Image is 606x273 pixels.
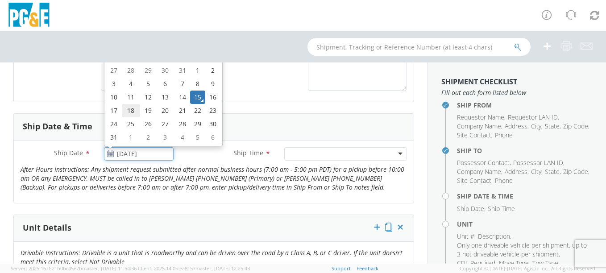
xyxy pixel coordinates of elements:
[174,64,190,77] td: 31
[190,104,205,117] td: 22
[23,122,92,131] h3: Ship Date & Time
[106,104,122,117] td: 17
[174,77,190,91] td: 7
[174,104,190,117] td: 21
[505,122,527,130] span: Address
[499,259,529,267] span: Move Type
[21,248,403,266] i: Drivable Instructions: Drivable is a unit that is roadworthy and can be driven over the road by a...
[156,77,174,91] td: 6
[505,167,529,176] li: ,
[205,131,220,144] td: 6
[11,265,137,272] span: Server: 2025.16.0-21b0bc45e7b
[441,77,517,87] strong: Shipment Checklist
[190,131,205,144] td: 5
[156,131,174,144] td: 3
[205,104,220,117] td: 23
[457,113,504,121] span: Requestor Name
[138,265,250,272] span: Client: 2025.14.0-cea8157
[457,102,593,108] h4: Ship From
[457,176,491,185] span: Site Contact
[532,259,560,268] li: ,
[140,131,156,144] td: 2
[457,259,495,267] span: CDL Required
[478,232,510,240] span: Description
[457,158,510,167] span: Possessor Contact
[190,117,205,131] td: 29
[563,122,589,131] li: ,
[505,122,529,131] li: ,
[122,104,141,117] td: 18
[457,122,501,130] span: Company Name
[174,131,190,144] td: 4
[531,122,541,130] span: City
[545,122,560,130] span: State
[174,91,190,104] td: 14
[156,117,174,131] td: 27
[23,223,71,232] h3: Unit Details
[122,131,141,144] td: 1
[457,204,486,213] li: ,
[332,265,351,272] a: Support
[457,259,497,268] li: ,
[122,64,141,77] td: 28
[106,117,122,131] td: 24
[140,91,156,104] td: 12
[457,221,593,227] h4: Unit
[508,113,559,122] li: ,
[140,104,156,117] td: 19
[457,113,506,122] li: ,
[499,259,530,268] li: ,
[478,232,511,241] li: ,
[531,122,543,131] li: ,
[190,77,205,91] td: 8
[457,176,493,185] li: ,
[205,117,220,131] td: 30
[508,113,558,121] span: Requestor LAN ID
[54,149,83,157] span: Ship Date
[122,77,141,91] td: 4
[140,77,156,91] td: 5
[205,91,220,104] td: 16
[563,122,588,130] span: Zip Code
[457,131,491,139] span: Site Contact
[106,77,122,91] td: 3
[545,122,561,131] li: ,
[513,158,563,167] span: Possessor LAN ID
[106,131,122,144] td: 31
[233,149,263,157] span: Ship Time
[457,122,502,131] li: ,
[457,232,474,240] span: Unit #
[545,167,560,176] span: State
[457,241,590,259] li: ,
[460,265,595,272] span: Copyright © [DATE]-[DATE] Agistix Inc., All Rights Reserved
[190,91,205,104] td: 15
[156,104,174,117] td: 20
[122,117,141,131] td: 25
[495,176,513,185] span: Phone
[106,64,122,77] td: 27
[531,167,543,176] li: ,
[457,167,502,176] li: ,
[532,259,558,267] span: Tow Type
[457,147,593,154] h4: Ship To
[457,232,476,241] li: ,
[122,91,141,104] td: 11
[205,77,220,91] td: 9
[21,165,404,191] i: After Hours Instructions: Any shipment request submitted after normal business hours (7:00 am - 5...
[82,265,137,272] span: master, [DATE] 11:54:36
[457,204,484,213] span: Ship Date
[531,167,541,176] span: City
[106,91,122,104] td: 10
[307,38,531,56] input: Shipment, Tracking or Reference Number (at least 4 chars)
[513,158,564,167] li: ,
[7,3,51,29] img: pge-logo-06675f144f4cfa6a6814.png
[563,167,588,176] span: Zip Code
[457,241,587,258] span: Only one driveable vehicle per shipment, up to 3 not driveable vehicle per shipment
[357,265,378,272] a: Feedback
[488,204,515,213] span: Ship Time
[457,131,493,140] li: ,
[441,88,593,97] span: Fill out each form listed below
[156,64,174,77] td: 30
[205,64,220,77] td: 2
[495,131,513,139] span: Phone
